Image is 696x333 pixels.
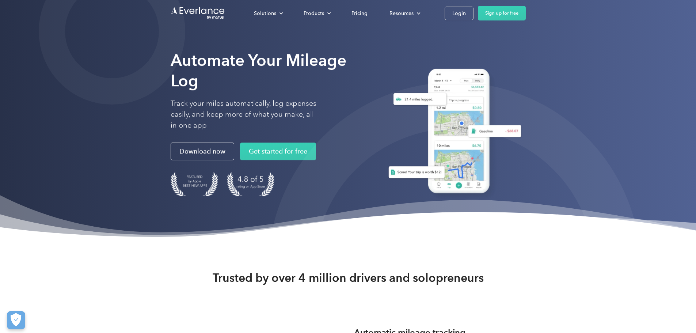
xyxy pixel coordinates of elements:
[382,7,426,20] div: Resources
[171,6,225,20] a: Go to homepage
[445,7,473,20] a: Login
[171,143,234,160] a: Download now
[304,9,324,18] div: Products
[380,63,526,202] img: Everlance, mileage tracker app, expense tracking app
[296,7,337,20] div: Products
[478,6,526,20] a: Sign up for free
[213,270,484,285] strong: Trusted by over 4 million drivers and solopreneurs
[171,172,218,196] img: Badge for Featured by Apple Best New Apps
[247,7,289,20] div: Solutions
[171,98,317,131] p: Track your miles automatically, log expenses easily, and keep more of what you make, all in one app
[7,311,25,329] button: Cookies Settings
[240,143,316,160] a: Get started for free
[452,9,466,18] div: Login
[171,50,346,90] strong: Automate Your Mileage Log
[389,9,414,18] div: Resources
[227,172,274,196] img: 4.9 out of 5 stars on the app store
[344,7,375,20] a: Pricing
[254,9,276,18] div: Solutions
[351,9,368,18] div: Pricing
